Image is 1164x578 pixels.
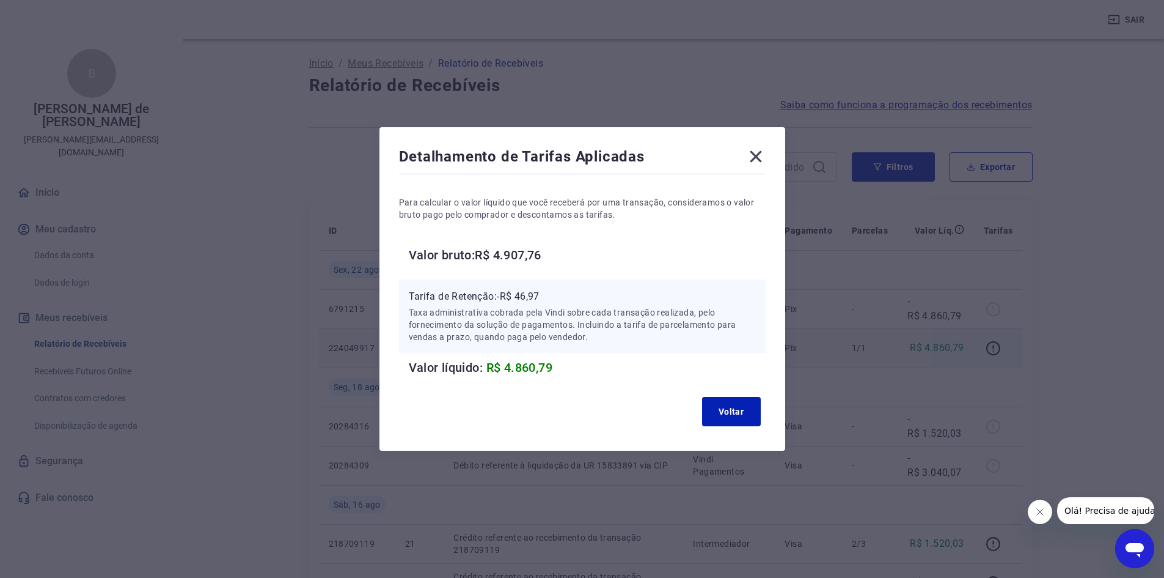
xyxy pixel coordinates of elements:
[409,289,756,304] p: Tarifa de Retenção: -R$ 46,97
[7,9,103,18] span: Olá! Precisa de ajuda?
[486,360,552,375] span: R$ 4.860,79
[702,397,761,426] button: Voltar
[399,196,766,221] p: Para calcular o valor líquido que você receberá por uma transação, consideramos o valor bruto pag...
[409,358,766,377] h6: Valor líquido:
[409,306,756,343] p: Taxa administrativa cobrada pela Vindi sobre cada transação realizada, pelo fornecimento da soluç...
[399,147,766,171] div: Detalhamento de Tarifas Aplicadas
[1028,500,1052,524] iframe: Fechar mensagem
[409,245,766,265] h6: Valor bruto: R$ 4.907,76
[1057,497,1154,524] iframe: Mensagem da empresa
[1115,529,1154,568] iframe: Botão para abrir a janela de mensagens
